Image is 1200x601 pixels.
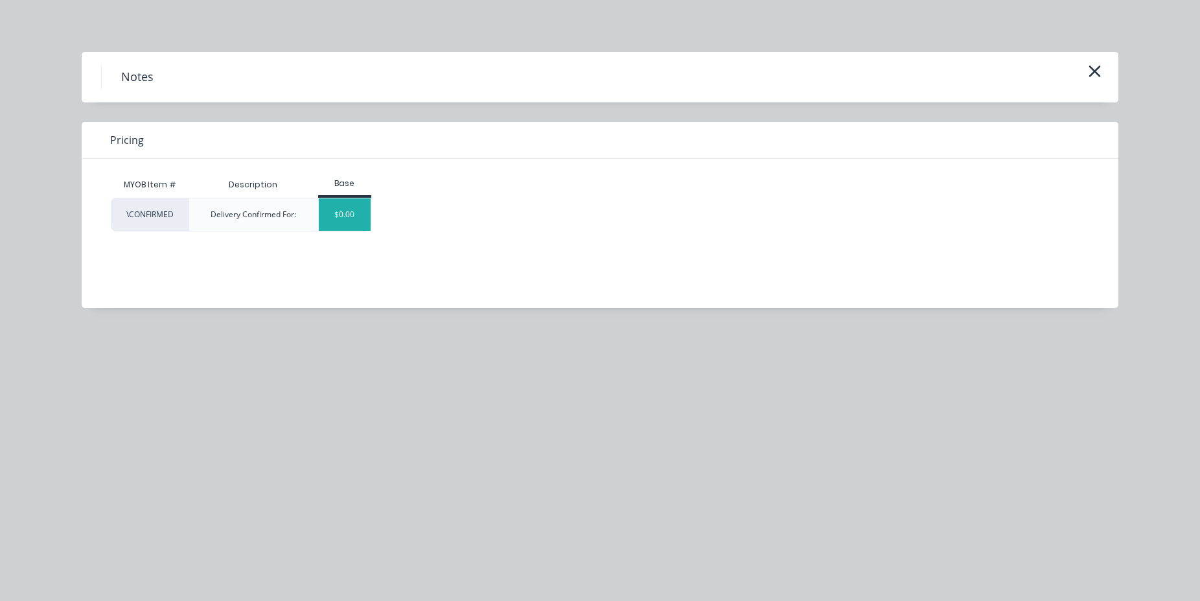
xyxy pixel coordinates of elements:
div: $0.00 [319,198,371,231]
h4: Notes [101,65,173,89]
div: MYOB Item # [111,172,189,198]
span: Pricing [110,132,144,148]
div: Delivery Confirmed For: [211,209,296,220]
div: Description [218,169,288,201]
div: Base [318,178,372,189]
div: \CONFIRMED [111,198,189,231]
